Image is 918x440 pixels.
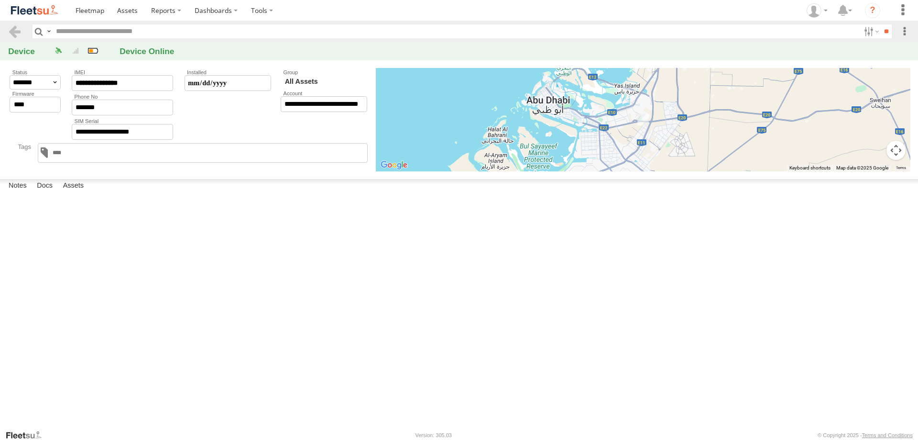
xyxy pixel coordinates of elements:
a: Terms [896,166,906,170]
img: Google [378,159,410,171]
a: Back to previous Page [8,24,22,38]
label: Account [281,90,367,96]
div: 4.05 [85,45,100,56]
a: Visit our Website [5,430,49,440]
div: Muhammad Babar Raza [803,3,831,18]
button: Map camera controls [886,141,906,160]
label: Phone No [72,94,173,100]
label: Search Query [45,24,53,38]
img: fleetsu-logo-horizontal.svg [10,4,59,17]
div: 5 [68,45,83,56]
div: Version: 305.03 [415,432,452,438]
div: © Copyright 2025 - [818,432,913,438]
label: Docs [32,179,57,192]
span: Map data ©2025 Google [836,165,888,170]
span: All Assets [282,76,367,88]
label: Search Filter Options [860,24,881,38]
label: Status [10,69,61,75]
label: Notes [4,179,32,192]
label: Firmware [10,91,61,97]
a: Terms and Conditions [862,432,913,438]
a: Open this area in Google Maps (opens a new window) [378,159,410,171]
button: Keyboard shortcuts [789,165,831,171]
label: IMEI [72,69,173,75]
label: SIM Serial [72,118,173,124]
label: Assets [58,179,88,192]
i: ? [865,3,880,18]
label: Group [281,69,367,75]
